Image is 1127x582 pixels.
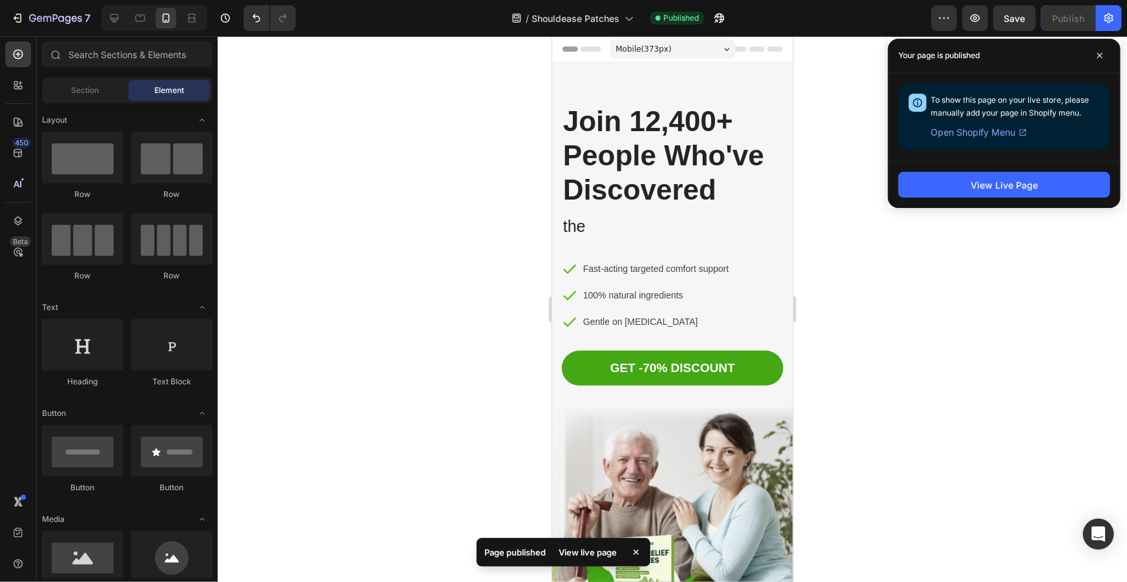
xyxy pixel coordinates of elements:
[526,12,529,25] span: /
[898,49,980,62] p: Your page is published
[58,323,183,342] p: GET -70% DISCOUNT
[1004,13,1026,24] span: Save
[10,236,31,247] div: Beta
[552,36,793,582] iframe: Design area
[131,189,212,200] div: Row
[192,403,212,424] span: Toggle open
[243,5,296,31] div: Undo/Redo
[10,67,231,172] h1: Join 12,400+ People Who've Discovered
[898,172,1110,198] button: View Live Page
[42,114,67,126] span: Layout
[5,5,96,31] button: 7
[31,253,177,266] p: 100% natural ingredients
[72,85,99,96] span: Section
[484,546,546,559] p: Page published
[192,297,212,318] span: Toggle open
[42,270,123,282] div: Row
[1041,5,1095,31] button: Publish
[42,302,58,313] span: Text
[131,482,212,494] div: Button
[1052,12,1084,25] div: Publish
[154,85,184,96] span: Element
[12,138,31,148] div: 450
[532,12,619,25] span: Shouldease Patches
[1083,519,1114,550] div: Open Intercom Messenger
[10,315,231,350] a: GET -70% DISCOUNT
[931,125,1015,140] span: Open Shopify Menu
[192,110,212,130] span: Toggle open
[85,10,90,26] p: 7
[42,41,212,67] input: Search Sections & Elements
[42,482,123,494] div: Button
[31,226,177,240] p: Fast-acting targeted comfort support
[31,279,177,293] p: Gentle on [MEDICAL_DATA]
[42,189,123,200] div: Row
[42,514,65,525] span: Media
[551,543,625,561] div: View live page
[131,376,212,388] div: Text Block
[971,178,1038,192] div: View Live Page
[42,408,66,419] span: Button
[11,178,230,203] p: the
[42,376,123,388] div: Heading
[131,270,212,282] div: Row
[663,12,699,24] span: Published
[993,5,1036,31] button: Save
[192,509,212,530] span: Toggle open
[931,95,1089,118] span: To show this page on your live store, please manually add your page in Shopify menu.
